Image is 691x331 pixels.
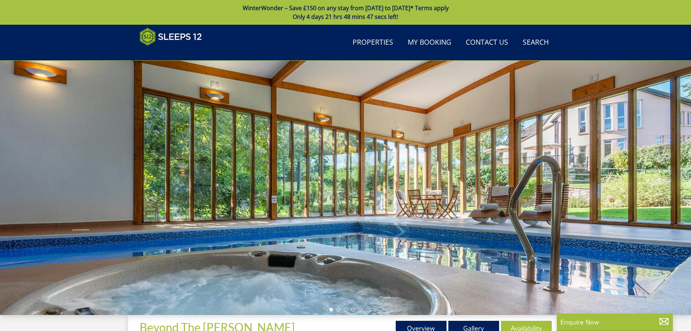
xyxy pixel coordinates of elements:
[463,35,511,51] a: Contact Us
[293,13,398,21] span: Only 4 days 21 hrs 48 mins 47 secs left!
[136,50,212,56] iframe: Customer reviews powered by Trustpilot
[405,35,454,51] a: My Booking
[520,35,552,51] a: Search
[350,35,396,51] a: Properties
[560,317,669,327] p: Enquire Now
[140,28,202,46] img: Sleeps 12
